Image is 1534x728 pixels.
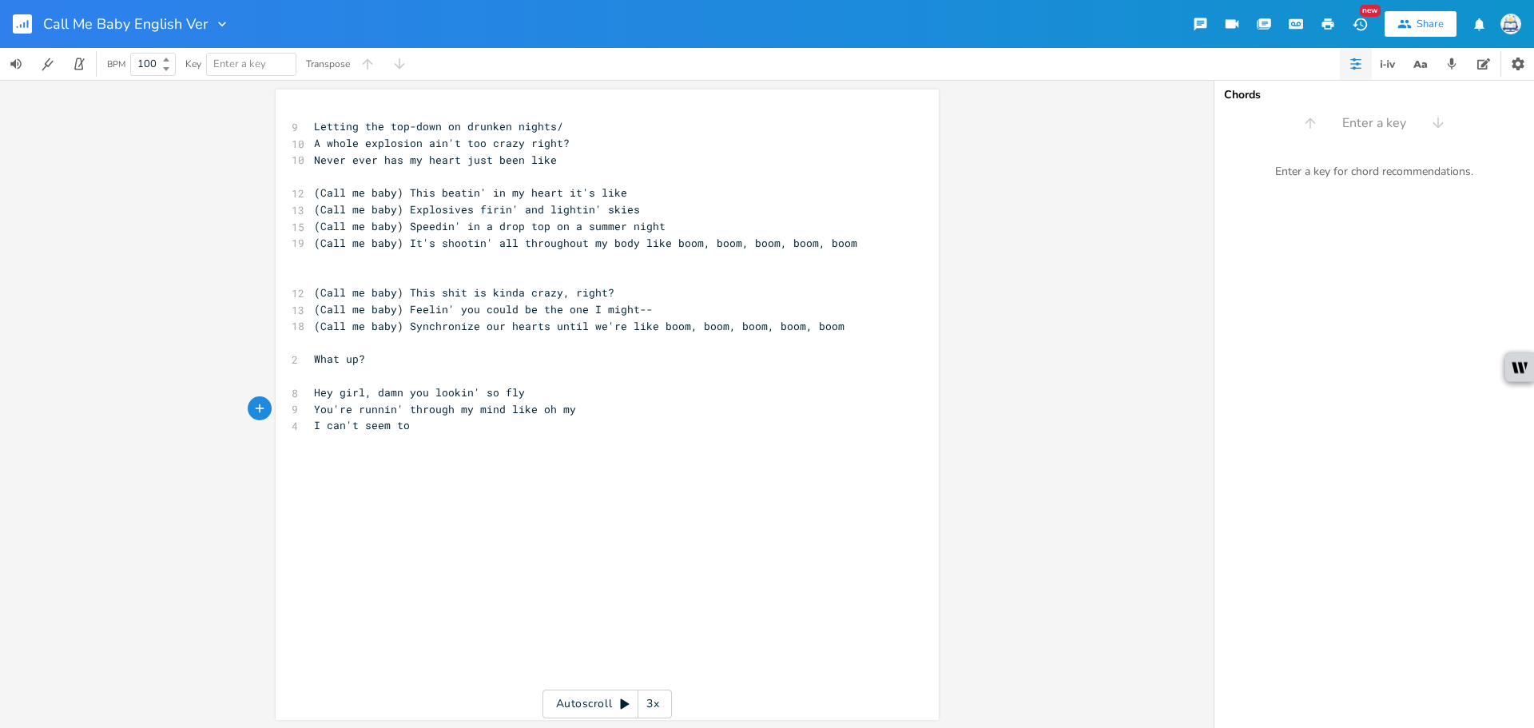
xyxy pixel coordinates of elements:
span: I can't seem to [314,418,410,432]
button: Share [1385,11,1457,37]
div: Enter a key for chord recommendations. [1214,155,1534,189]
span: Letting the top-down on drunken nights/ [314,119,563,133]
div: BPM [107,60,125,69]
span: Never ever has my heart just been like [314,153,557,167]
div: Key [185,59,201,69]
span: You're runnin' through my mind like oh my [314,402,576,416]
div: 3x [638,690,667,718]
span: What up? [314,352,365,366]
span: (Call me baby) It's shootin' all throughout my body like boom, boom, boom, boom, boom [314,236,857,250]
img: Sign In [1500,14,1521,34]
button: New [1344,10,1376,38]
span: (Call me baby) Feelin' you could be the one I might-- [314,302,653,316]
span: (Call me baby) This beatin' in my heart it's like [314,185,627,200]
span: Enter a key [213,57,266,71]
span: (Call me baby) Synchronize our hearts until we're like boom, boom, boom, boom, boom [314,319,844,333]
span: A whole explosion ain't too crazy right? [314,136,570,150]
div: New [1360,5,1381,17]
span: Hey girl, damn you lookin' so fly [314,385,525,400]
div: Transpose [306,59,350,69]
span: Enter a key [1342,114,1406,133]
div: Chords [1224,90,1524,101]
span: Call Me Baby English Ver [43,17,208,31]
div: Autoscroll [542,690,672,718]
div: Share [1417,17,1444,31]
span: (Call me baby) Speedin' in a drop top on a summer night [314,219,666,233]
span: (Call me baby) This shit is kinda crazy, right? [314,285,614,300]
span: (Call me baby) Explosives firin' and lightin' skies [314,202,640,217]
